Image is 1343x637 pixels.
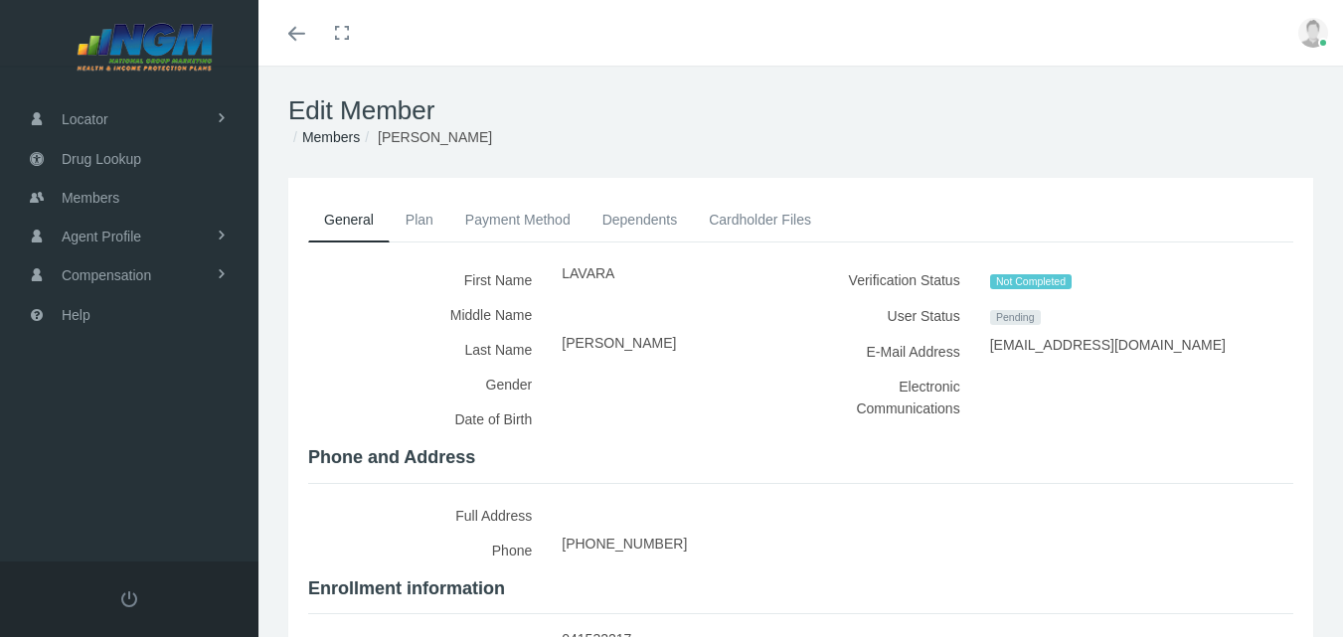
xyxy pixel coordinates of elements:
label: Phone [308,533,547,567]
label: Verification Status [816,262,975,298]
label: Last Name [308,332,547,367]
span: Locator [62,100,108,138]
span: [PERSON_NAME] [562,328,676,358]
span: Not Completed [990,274,1073,290]
span: Members [62,179,119,217]
span: Agent Profile [62,218,141,255]
label: Date of Birth [308,401,547,436]
label: Gender [308,367,547,401]
a: Payment Method [449,198,587,241]
span: [PERSON_NAME] [378,129,492,145]
span: Pending [990,310,1041,326]
label: First Name [308,262,547,297]
label: E-Mail Address [816,334,975,369]
a: General [308,198,390,242]
label: Full Address [308,498,547,533]
img: user-placeholder.jpg [1298,18,1328,48]
span: Drug Lookup [62,140,141,178]
img: NATIONAL GROUP MARKETING [26,22,264,72]
label: Electronic Communications [816,369,975,425]
span: [PHONE_NUMBER] [562,529,687,558]
h4: Phone and Address [308,447,1293,469]
span: Compensation [62,256,151,294]
span: Help [62,296,90,334]
label: Middle Name [308,297,547,332]
a: Dependents [587,198,694,241]
a: Members [302,129,360,145]
span: LAVARA [562,258,614,288]
span: [EMAIL_ADDRESS][DOMAIN_NAME] [990,330,1226,360]
h1: Edit Member [288,95,1313,126]
label: User Status [816,298,975,334]
a: Plan [390,198,449,241]
a: Cardholder Files [693,198,827,241]
h4: Enrollment information [308,578,1293,600]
